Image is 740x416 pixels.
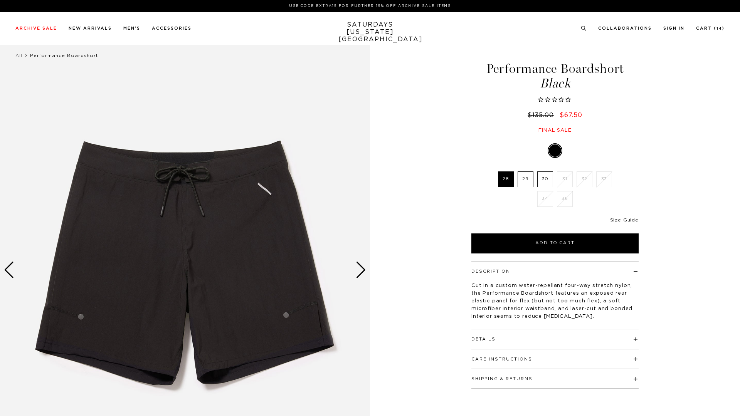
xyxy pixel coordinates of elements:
[716,27,722,30] small: 14
[69,26,112,30] a: New Arrivals
[560,112,582,118] span: $67.50
[610,218,639,222] a: Size Guide
[471,357,532,361] button: Care Instructions
[15,26,57,30] a: Archive Sale
[123,26,140,30] a: Men's
[696,26,725,30] a: Cart (14)
[15,53,22,58] a: All
[537,171,553,187] label: 30
[663,26,684,30] a: Sign In
[18,3,721,9] p: Use Code EXTRA15 for Further 15% Off Archive Sale Items
[4,262,14,278] div: Previous slide
[356,262,366,278] div: Next slide
[471,233,639,253] button: Add to Cart
[518,171,533,187] label: 29
[549,144,561,157] label: Black
[338,21,402,43] a: SATURDAYS[US_STATE][GEOGRAPHIC_DATA]
[470,77,640,90] span: Black
[470,96,640,104] span: Rated 0.0 out of 5 stars 0 reviews
[470,62,640,90] h1: Performance Boardshort
[152,26,192,30] a: Accessories
[470,127,640,134] div: Final sale
[498,171,514,187] label: 28
[471,269,510,273] button: Description
[471,377,533,381] button: Shipping & Returns
[30,53,98,58] span: Performance Boardshort
[471,337,496,341] button: Details
[471,282,639,320] p: Cut in a custom water-repellant four-way stretch nylon, the Performance Boardshort features an ex...
[598,26,652,30] a: Collaborations
[528,112,557,118] del: $135.00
